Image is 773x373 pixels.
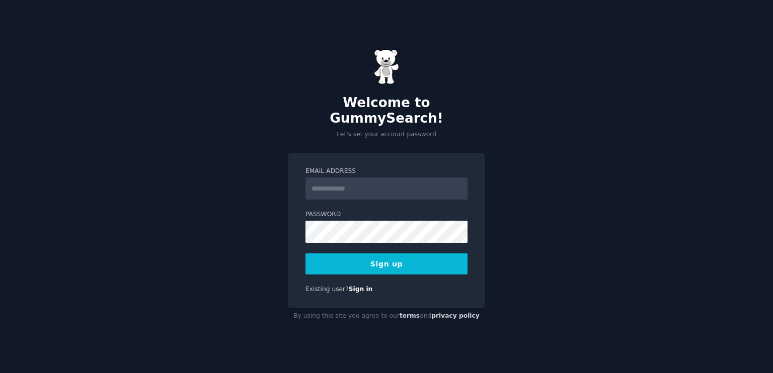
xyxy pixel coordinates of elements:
img: Gummy Bear [374,49,399,84]
label: Password [305,210,468,219]
p: Let's set your account password [288,130,485,139]
a: privacy policy [431,312,480,319]
a: terms [400,312,420,319]
span: Existing user? [305,286,349,293]
a: Sign in [349,286,373,293]
div: By using this site you agree to our and [288,308,485,324]
h2: Welcome to GummySearch! [288,95,485,127]
label: Email Address [305,167,468,176]
button: Sign up [305,253,468,274]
